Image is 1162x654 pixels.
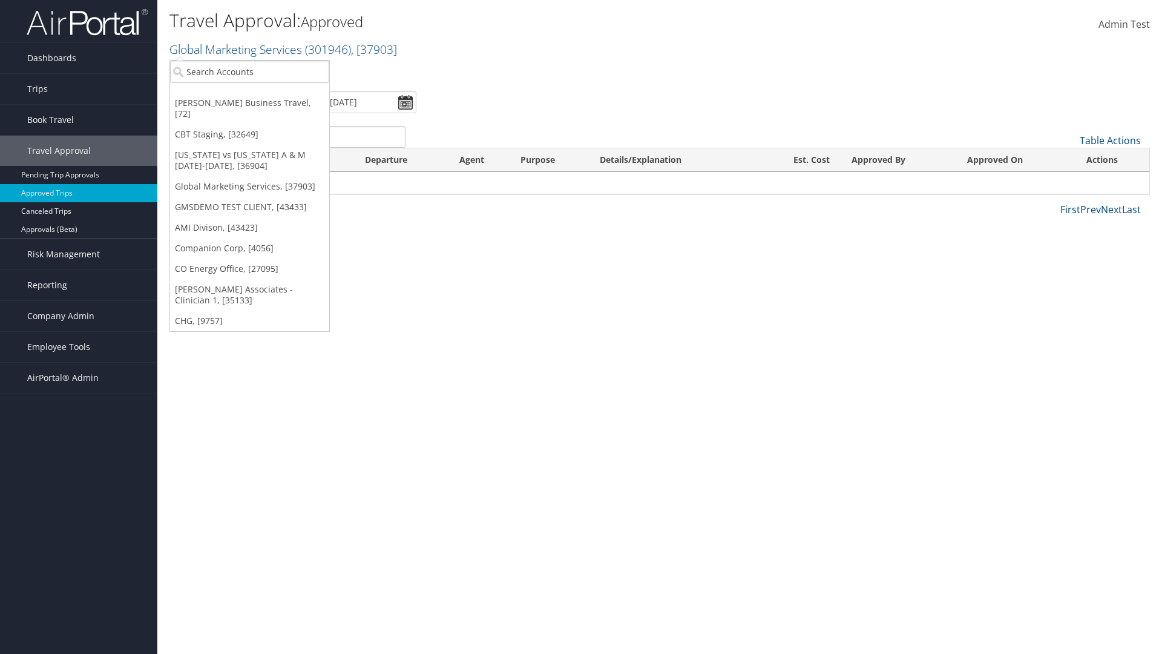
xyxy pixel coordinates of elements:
[1098,6,1150,44] a: Admin Test
[170,197,329,217] a: GMSDEMO TEST CLIENT, [43433]
[758,148,841,172] th: Est. Cost: activate to sort column ascending
[1080,134,1141,147] a: Table Actions
[289,91,416,113] input: [DATE] - [DATE]
[170,172,1149,194] td: No data available in table
[27,301,94,331] span: Company Admin
[170,279,329,311] a: [PERSON_NAME] Associates - Clinician 1, [35133]
[170,217,329,238] a: AMI Divison, [43423]
[170,145,329,176] a: [US_STATE] vs [US_STATE] A & M [DATE]-[DATE], [36904]
[1101,203,1122,216] a: Next
[170,176,329,197] a: Global Marketing Services, [37903]
[27,43,76,73] span: Dashboards
[170,259,329,279] a: CO Energy Office, [27095]
[170,124,329,145] a: CBT Staging, [32649]
[351,41,397,58] span: , [ 37903 ]
[169,8,823,33] h1: Travel Approval:
[1122,203,1141,216] a: Last
[589,148,758,172] th: Details/Explanation
[1060,203,1080,216] a: First
[305,41,351,58] span: ( 301946 )
[301,12,363,31] small: Approved
[956,148,1075,172] th: Approved On: activate to sort column ascending
[1098,18,1150,31] span: Admin Test
[27,332,90,362] span: Employee Tools
[170,311,329,331] a: CHG, [9757]
[354,148,448,172] th: Departure: activate to sort column ascending
[841,148,957,172] th: Approved By: activate to sort column ascending
[27,8,148,36] img: airportal-logo.png
[27,74,48,104] span: Trips
[1075,148,1149,172] th: Actions
[27,105,74,135] span: Book Travel
[170,93,329,124] a: [PERSON_NAME] Business Travel, [72]
[448,148,510,172] th: Agent
[170,61,329,83] input: Search Accounts
[170,238,329,259] a: Companion Corp, [4056]
[27,239,100,269] span: Risk Management
[169,64,823,79] p: Filter:
[27,136,91,166] span: Travel Approval
[1080,203,1101,216] a: Prev
[169,41,397,58] a: Global Marketing Services
[27,270,67,300] span: Reporting
[510,148,588,172] th: Purpose
[27,363,99,393] span: AirPortal® Admin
